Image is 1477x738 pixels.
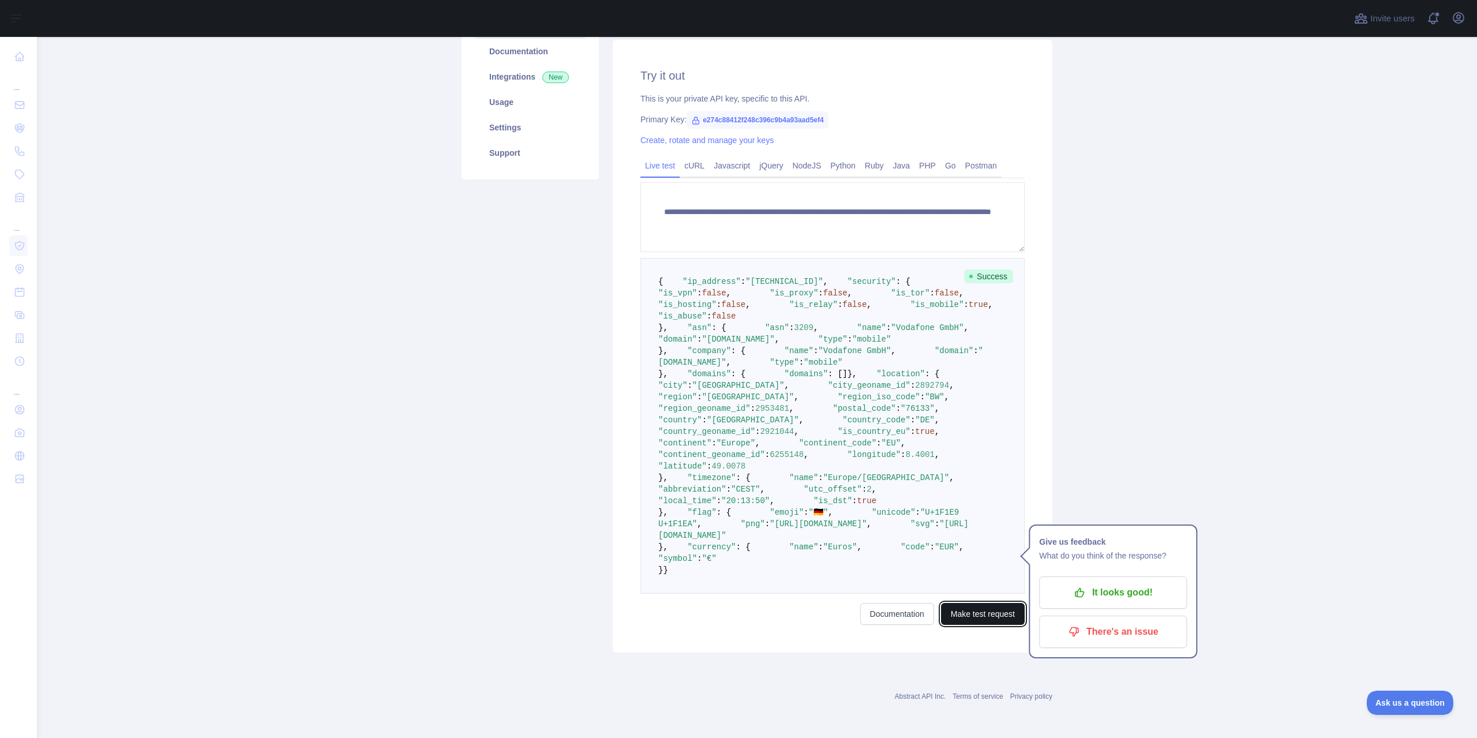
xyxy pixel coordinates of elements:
a: Java [889,156,915,175]
span: : [838,300,842,309]
a: Python [826,156,860,175]
span: : [741,277,745,286]
a: Integrations New [475,64,585,89]
span: "Europe/[GEOGRAPHIC_DATA]" [823,473,949,482]
span: false [702,289,726,298]
button: There's an issue [1039,616,1187,648]
span: "is_mobile" [910,300,964,309]
span: "is_abuse" [658,312,707,321]
span: , [823,277,828,286]
span: : { [736,473,750,482]
span: }, [658,369,668,379]
span: "type" [770,358,799,367]
span: true [915,427,935,436]
span: "€" [702,554,717,563]
span: "domains" [687,369,731,379]
span: }, [658,542,668,552]
span: "Vodafone GmbH" [818,346,891,355]
span: : [799,358,804,367]
span: 2921044 [760,427,794,436]
h1: Give us feedback [1039,535,1187,549]
span: "company" [687,346,731,355]
span: "DE" [915,415,935,425]
span: "region" [658,392,697,402]
span: : [711,439,716,448]
span: : { [731,369,745,379]
a: Abstract API Inc. [895,692,946,700]
span: "longitude" [848,450,901,459]
span: "continent" [658,439,711,448]
span: "continent_code" [799,439,876,448]
span: : [920,392,925,402]
span: "Vodafone GmbH" [891,323,964,332]
span: "currency" [687,542,736,552]
a: Support [475,140,585,166]
span: : [818,289,823,298]
span: : [765,519,770,529]
span: } [658,565,663,575]
span: , [901,439,905,448]
span: "domains" [784,369,828,379]
span: "city_geoname_id" [828,381,910,390]
span: "EUR" [935,542,959,552]
span: "asn" [765,323,789,332]
span: : [935,519,939,529]
span: : [687,381,692,390]
span: , [949,381,954,390]
span: "utc_offset" [804,485,862,494]
span: : [717,496,721,505]
span: "asn" [687,323,711,332]
span: "postal_code" [833,404,895,413]
span: : [697,554,702,563]
span: : [910,427,915,436]
span: , [770,496,774,505]
span: "name" [789,542,818,552]
span: 6255148 [770,450,804,459]
span: , [755,439,760,448]
div: ... [9,210,28,233]
span: "emoji" [770,508,804,517]
span: }, [658,323,668,332]
span: "region_iso_code" [838,392,920,402]
span: : { [717,508,731,517]
span: , [935,427,939,436]
span: : [973,346,978,355]
span: "is_dst" [814,496,852,505]
a: PHP [914,156,940,175]
span: "is_vpn" [658,289,697,298]
span: , [789,404,794,413]
span: 49.0078 [711,462,745,471]
a: Postman [961,156,1002,175]
span: : [818,473,823,482]
button: Invite users [1352,9,1417,28]
span: , [935,415,939,425]
span: "country_geoname_id" [658,427,755,436]
span: : [818,542,823,552]
span: "Europe" [717,439,755,448]
span: "is_tor" [891,289,929,298]
span: "is_country_eu" [838,427,910,436]
span: "country_code" [842,415,910,425]
span: : { [736,542,750,552]
div: This is your private API key, specific to this API. [640,93,1025,104]
span: "name" [784,346,813,355]
span: false [721,300,745,309]
span: Invite users [1370,12,1415,25]
a: Javascript [709,156,755,175]
span: : [901,450,905,459]
div: Primary Key: [640,114,1025,125]
span: , [867,519,871,529]
span: "country" [658,415,702,425]
span: "Euros" [823,542,857,552]
span: : [755,427,760,436]
span: "ip_address" [683,277,741,286]
span: "svg" [910,519,935,529]
span: , [745,300,750,309]
p: It looks good! [1048,583,1178,602]
a: Create, rotate and manage your keys [640,136,774,145]
span: : [848,335,852,344]
span: false [842,300,867,309]
span: : [910,415,915,425]
span: : [751,404,755,413]
span: , [935,450,939,459]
